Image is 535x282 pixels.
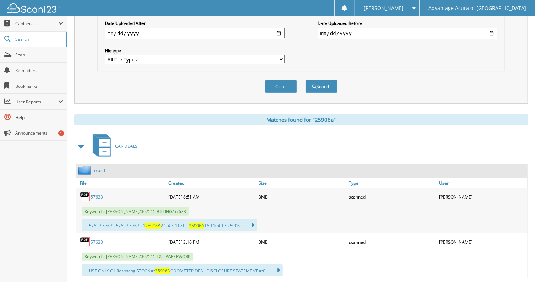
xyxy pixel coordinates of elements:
button: Search [306,80,337,93]
a: File [76,178,167,188]
input: end [318,28,497,39]
img: PDF.png [80,191,91,202]
span: Cabinets [15,21,58,27]
a: Type [347,178,437,188]
label: Date Uploaded Before [318,20,497,26]
span: 25906A [145,223,161,229]
div: [PERSON_NAME] [437,190,528,204]
span: Bookmarks [15,83,63,89]
span: 25906A [189,223,204,229]
div: [PERSON_NAME] [437,235,528,249]
img: PDF.png [80,237,91,247]
div: scanned [347,235,437,249]
span: Announcements [15,130,63,136]
iframe: Chat Widget [499,248,535,282]
span: User Reports [15,99,58,105]
input: start [105,28,285,39]
a: 57633 [91,239,103,245]
a: Size [257,178,347,188]
label: Date Uploaded After [105,20,285,26]
a: 57633 [93,167,105,173]
div: 1 [58,130,64,136]
a: User [437,178,528,188]
div: [DATE] 8:51 AM [167,190,257,204]
span: 25906A [155,268,170,274]
div: [DATE] 3:16 PM [167,235,257,249]
span: Search [15,36,62,42]
div: scanned [347,190,437,204]
div: 3MB [257,190,347,204]
span: CAR DEALS [115,143,137,149]
div: Matches found for "25906a" [74,114,528,125]
span: Keywords: [PERSON_NAME]/002515 L&T PAPERWORK [82,253,193,261]
span: Scan [15,52,63,58]
img: scan123-logo-white.svg [7,3,60,13]
span: Reminders [15,67,63,74]
a: CAR DEALS [88,132,137,160]
a: Created [167,178,257,188]
span: [PERSON_NAME] [364,6,404,10]
span: Keywords: [PERSON_NAME]/002515 BILLING/57633 [82,207,189,216]
img: folder2.png [78,166,93,175]
span: Help [15,114,63,120]
div: 3MB [257,235,347,249]
button: Clear [265,80,297,93]
a: 57633 [91,194,103,200]
div: ... 57633 57633 57633 57633 1 2 3 4 5 1171 ... 16 1104 17 25906... [82,219,257,231]
span: Advantage Acura of [GEOGRAPHIC_DATA] [428,6,526,10]
label: File type [105,48,285,54]
div: ... USE ONLY C1 Respscng STOCK #: ODOMETER DEAL DISCLOSURE STATEMENT #:0... [82,264,283,276]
